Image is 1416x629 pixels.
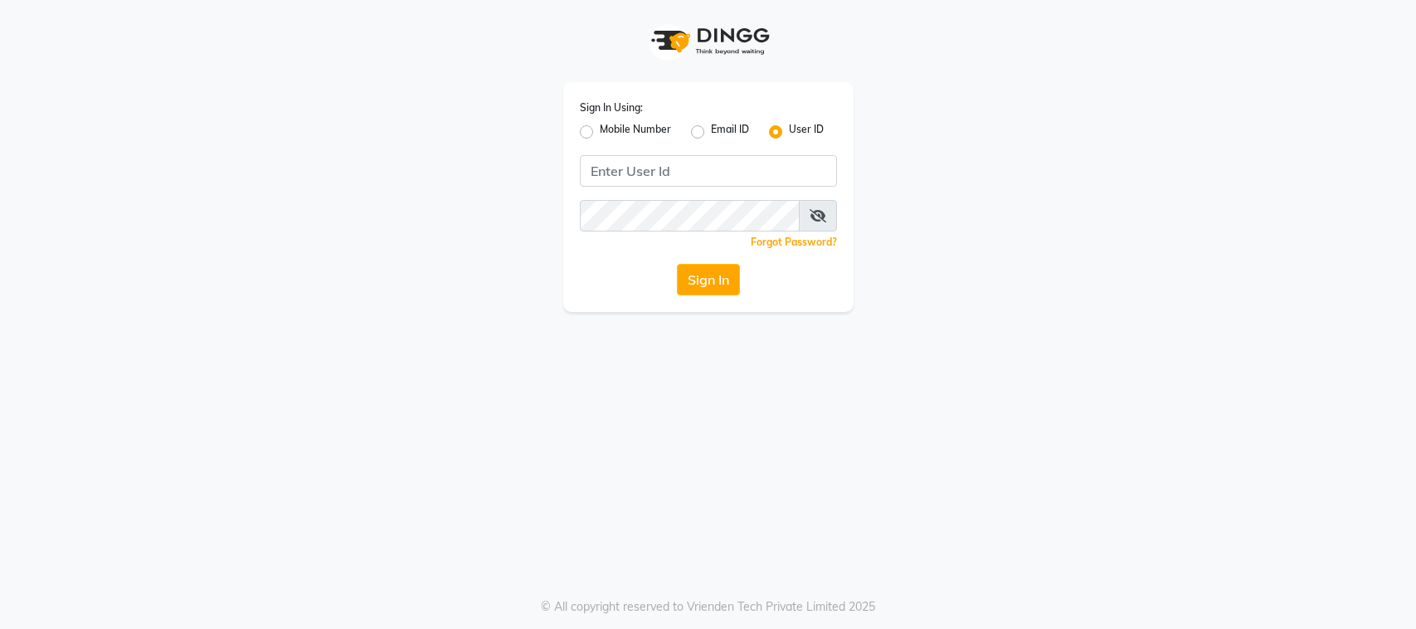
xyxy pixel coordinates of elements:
input: Username [580,155,837,187]
img: logo1.svg [642,17,775,66]
button: Sign In [677,264,740,295]
label: Sign In Using: [580,100,643,115]
label: User ID [789,122,824,142]
label: Mobile Number [600,122,671,142]
label: Email ID [711,122,749,142]
a: Forgot Password? [751,236,837,248]
input: Username [580,200,800,232]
